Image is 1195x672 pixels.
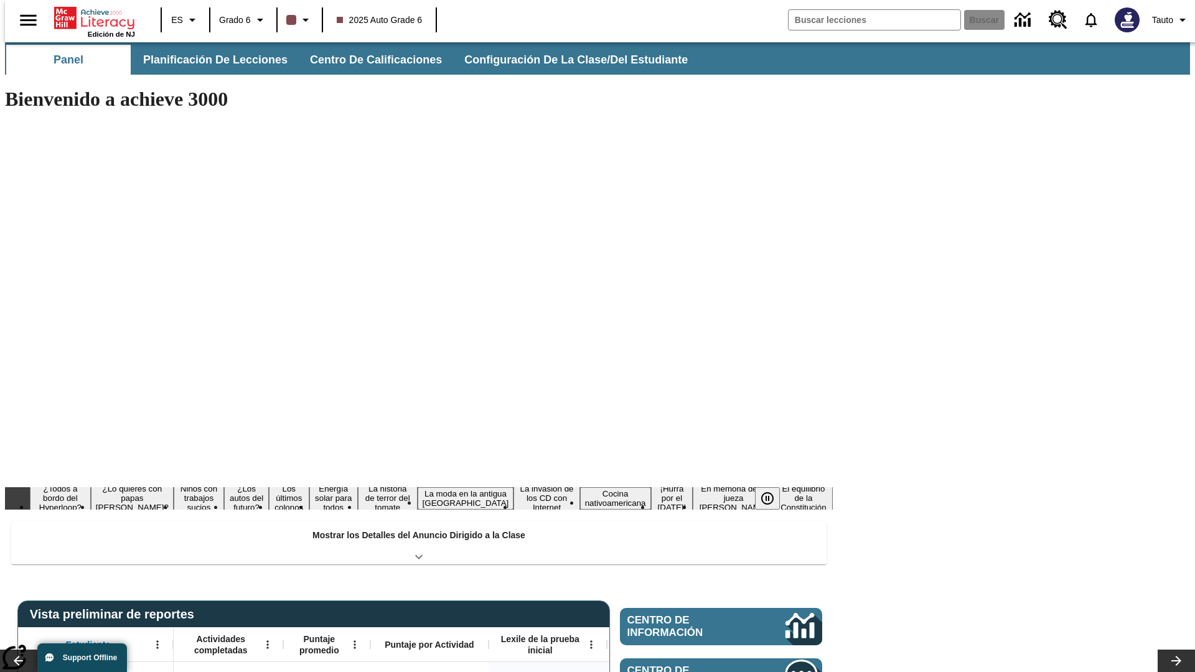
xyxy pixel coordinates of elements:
button: Diapositiva 3 Niños con trabajos sucios [174,482,224,514]
span: Planificación de lecciones [143,53,288,67]
button: Abrir menú [258,635,277,654]
button: Diapositiva 4 ¿Los autos del futuro? [224,482,269,514]
div: Pausar [755,487,792,510]
span: Actividades completadas [180,633,262,656]
button: Planificación de lecciones [133,45,298,75]
button: Perfil/Configuración [1147,9,1195,31]
a: Centro de información [620,608,822,645]
button: Diapositiva 13 El equilibrio de la Constitución [774,482,833,514]
button: Pausar [755,487,780,510]
button: Panel [6,45,131,75]
div: Subbarra de navegación [5,45,699,75]
span: ES [171,14,183,27]
a: Notificaciones [1075,4,1107,36]
span: Panel [54,53,83,67]
button: Abrir el menú lateral [10,2,47,39]
span: Lexile de la prueba inicial [495,633,586,656]
p: Mostrar los Detalles del Anuncio Dirigido a la Clase [312,529,525,542]
h1: Bienvenido a achieve 3000 [5,88,833,111]
div: Portada [54,4,135,38]
a: Centro de información [1007,3,1041,37]
button: Grado: Grado 6, Elige un grado [214,9,273,31]
button: Support Offline [37,643,127,672]
button: Lenguaje: ES, Selecciona un idioma [166,9,205,31]
button: Diapositiva 7 La historia de terror del tomate [358,482,418,514]
span: Centro de calificaciones [310,53,442,67]
button: Configuración de la clase/del estudiante [454,45,698,75]
div: Subbarra de navegación [5,42,1190,75]
button: Diapositiva 6 Energía solar para todos [309,482,358,514]
button: Diapositiva 11 ¡Hurra por el Día de la Constitución! [651,482,693,514]
button: Abrir menú [582,635,601,654]
button: Abrir menú [148,635,167,654]
div: Mostrar los Detalles del Anuncio Dirigido a la Clase [11,521,827,564]
button: El color de la clase es café oscuro. Cambiar el color de la clase. [281,9,318,31]
span: Grado 6 [219,14,251,27]
button: Diapositiva 1 ¿Todos a bordo del Hyperloop? [30,482,91,514]
button: Abrir menú [345,635,364,654]
span: Centro de información [627,614,744,639]
button: Diapositiva 2 ¿Lo quieres con papas fritas? [91,482,174,514]
button: Diapositiva 8 La moda en la antigua Roma [418,487,514,510]
input: Buscar campo [789,10,960,30]
span: Configuración de la clase/del estudiante [464,53,688,67]
span: Estudiante [66,639,111,650]
button: Diapositiva 5 Los últimos colonos [269,482,309,514]
button: Carrusel de lecciones, seguir [1158,650,1195,672]
button: Diapositiva 10 Cocina nativoamericana [580,487,651,510]
button: Centro de calificaciones [300,45,452,75]
a: Portada [54,6,135,30]
span: Edición de NJ [88,30,135,38]
button: Diapositiva 9 La invasión de los CD con Internet [513,482,579,514]
span: Puntaje por Actividad [385,639,474,650]
a: Centro de recursos, Se abrirá en una pestaña nueva. [1041,3,1075,37]
span: Tauto [1152,14,1173,27]
span: Vista preliminar de reportes [30,607,200,622]
span: Support Offline [63,653,117,662]
button: Diapositiva 12 En memoria de la jueza O'Connor [693,482,774,514]
button: Escoja un nuevo avatar [1107,4,1147,36]
img: Avatar [1115,7,1140,32]
span: Puntaje promedio [289,633,349,656]
span: 2025 Auto Grade 6 [337,14,423,27]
